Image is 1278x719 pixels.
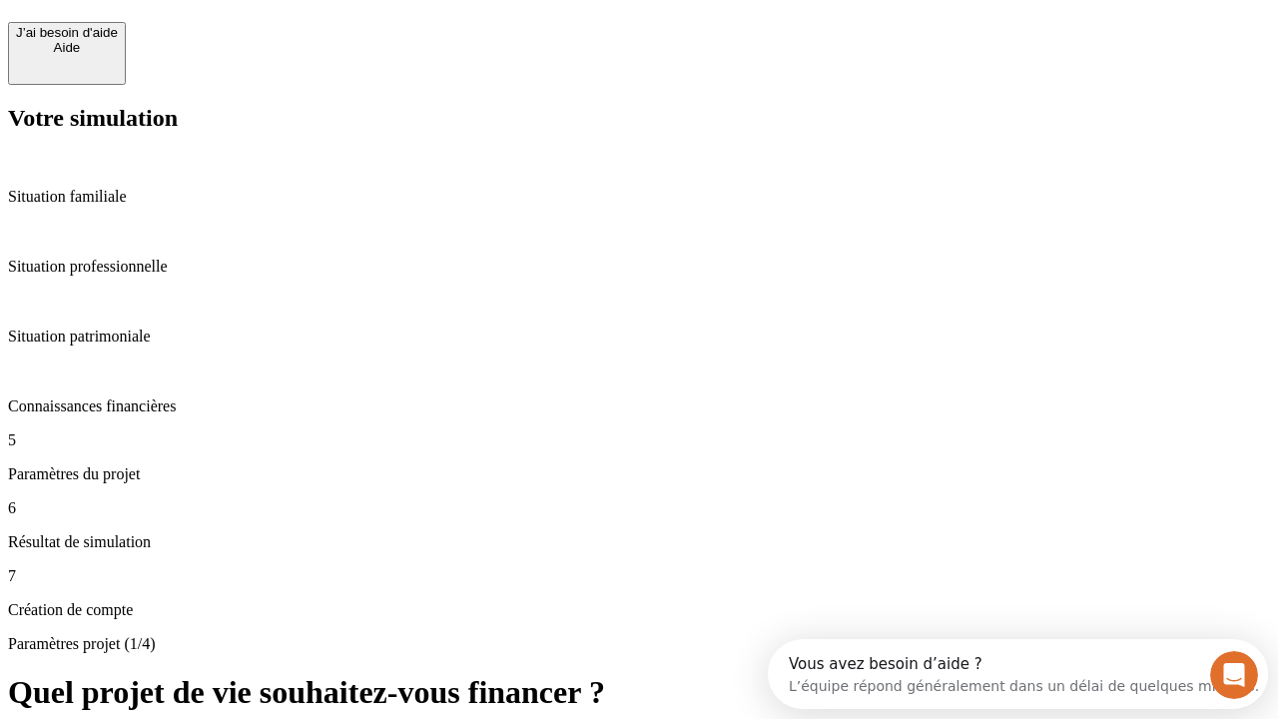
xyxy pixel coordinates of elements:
[21,17,491,33] div: Vous avez besoin d’aide ?
[8,258,1270,276] p: Situation professionnelle
[8,567,1270,585] p: 7
[16,40,118,55] div: Aide
[16,25,118,40] div: J’ai besoin d'aide
[8,674,1270,711] h1: Quel projet de vie souhaitez-vous financer ?
[8,328,1270,346] p: Situation patrimoniale
[8,533,1270,551] p: Résultat de simulation
[8,499,1270,517] p: 6
[768,639,1268,709] iframe: Intercom live chat discovery launcher
[8,465,1270,483] p: Paramètres du projet
[8,8,550,63] div: Ouvrir le Messenger Intercom
[8,601,1270,619] p: Création de compte
[1210,651,1258,699] iframe: Intercom live chat
[8,188,1270,206] p: Situation familiale
[8,635,1270,653] p: Paramètres projet (1/4)
[8,105,1270,132] h2: Votre simulation
[8,22,126,85] button: J’ai besoin d'aideAide
[8,431,1270,449] p: 5
[21,33,491,54] div: L’équipe répond généralement dans un délai de quelques minutes.
[8,397,1270,415] p: Connaissances financières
